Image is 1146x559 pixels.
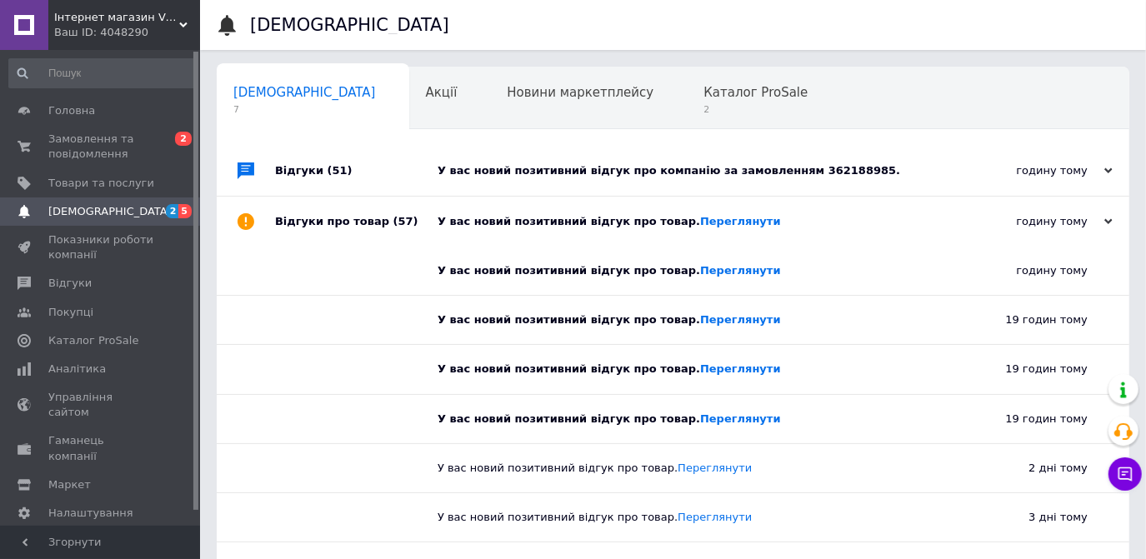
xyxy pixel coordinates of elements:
h1: [DEMOGRAPHIC_DATA] [250,15,449,35]
span: Аналітика [48,362,106,377]
span: Покупці [48,305,93,320]
div: У вас новий позитивний відгук про товар. [438,214,946,229]
span: Новини маркетплейсу [507,85,653,100]
span: Відгуки [48,276,92,291]
input: Пошук [8,58,197,88]
div: У вас новий позитивний відгук про товар. [438,461,921,476]
a: Переглянути [678,511,752,523]
div: У вас новий позитивний відгук про товар. [438,312,921,327]
div: 19 годин тому [921,296,1129,344]
div: У вас новий позитивний відгук про товар. [438,510,921,525]
span: Замовлення та повідомлення [48,132,154,162]
div: годину тому [946,163,1113,178]
span: Налаштування [48,506,133,521]
span: Гаманець компанії [48,433,154,463]
span: (51) [328,164,353,177]
div: Відгуки про товар [275,197,438,247]
span: Каталог ProSale [703,85,808,100]
div: Ваш ID: 4048290 [54,25,200,40]
a: Переглянути [700,264,781,277]
span: Товари та послуги [48,176,154,191]
span: Управління сайтом [48,390,154,420]
span: [DEMOGRAPHIC_DATA] [233,85,376,100]
div: У вас новий позитивний відгук про товар. [438,263,921,278]
span: 2 [166,204,179,218]
div: 2 дні тому [921,444,1129,492]
div: У вас новий позитивний відгук про товар. [438,362,921,377]
div: 19 годин тому [921,395,1129,443]
button: Чат з покупцем [1108,457,1142,491]
div: 19 годин тому [921,345,1129,393]
a: Переглянути [678,462,752,474]
a: Переглянути [700,362,781,375]
span: Головна [48,103,95,118]
span: Каталог ProSale [48,333,138,348]
a: Переглянути [700,215,781,227]
span: Показники роботи компанії [48,232,154,262]
span: Акції [426,85,458,100]
span: 2 [703,103,808,116]
div: годину тому [946,214,1113,229]
span: 5 [178,204,192,218]
span: (57) [393,215,418,227]
span: Маркет [48,477,91,492]
span: 2 [175,132,192,146]
a: Переглянути [700,313,781,326]
span: 7 [233,103,376,116]
span: [DEMOGRAPHIC_DATA] [48,204,172,219]
div: Відгуки [275,146,438,196]
a: Переглянути [700,412,781,425]
span: Інтернет магазин Vileo [54,10,179,25]
div: У вас новий позитивний відгук про товар. [438,412,921,427]
div: годину тому [921,247,1129,295]
div: У вас новий позитивний відгук про компанію за замовленням 362188985. [438,163,946,178]
div: 3 дні тому [921,493,1129,542]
